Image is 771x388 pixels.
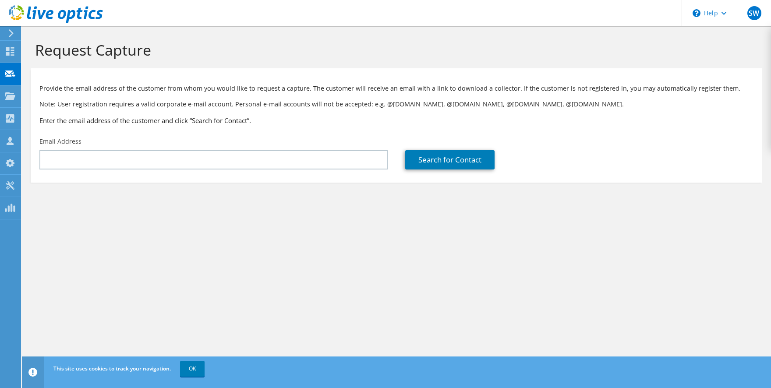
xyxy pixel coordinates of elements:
[35,41,753,59] h1: Request Capture
[405,150,495,169] a: Search for Contact
[39,137,81,146] label: Email Address
[39,99,753,109] p: Note: User registration requires a valid corporate e-mail account. Personal e-mail accounts will ...
[53,365,171,372] span: This site uses cookies to track your navigation.
[39,84,753,93] p: Provide the email address of the customer from whom you would like to request a capture. The cust...
[39,116,753,125] h3: Enter the email address of the customer and click “Search for Contact”.
[180,361,205,377] a: OK
[747,6,761,20] span: SW
[693,9,700,17] svg: \n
